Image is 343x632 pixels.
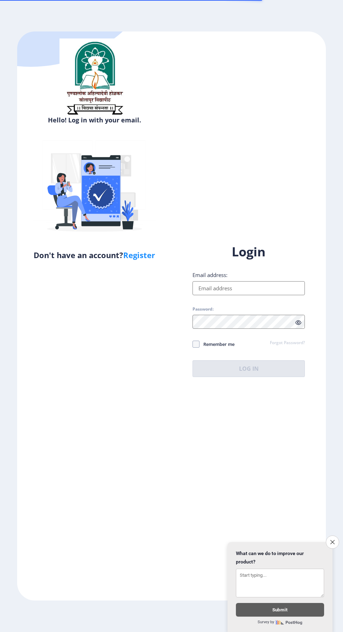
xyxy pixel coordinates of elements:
h5: Don't have an account? [22,249,166,261]
h1: Login [192,243,305,260]
a: Forgot Password? [270,340,305,346]
span: Remember me [199,340,234,348]
a: Register [123,250,155,260]
img: Verified-rafiki.svg [33,127,156,249]
input: Email address [192,281,305,295]
label: Password: [192,306,213,312]
button: Log In [192,360,305,377]
img: sulogo.png [59,38,129,118]
h6: Hello! Log in with your email. [22,116,166,124]
label: Email address: [192,271,227,278]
